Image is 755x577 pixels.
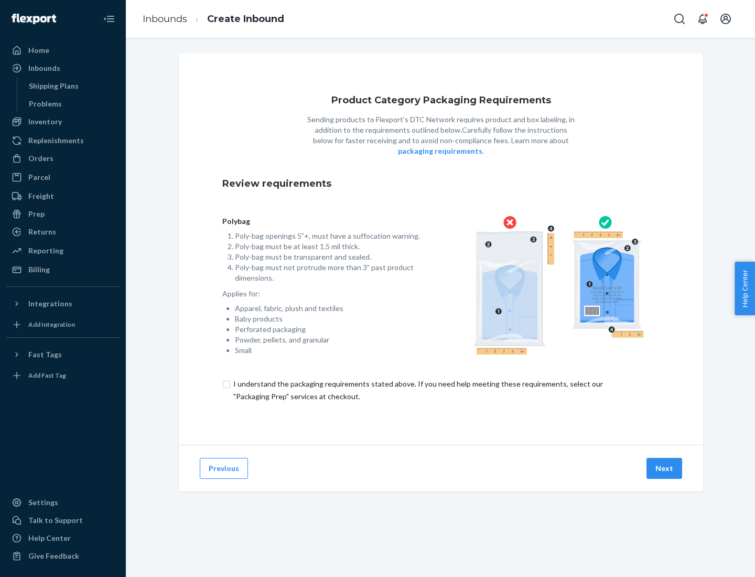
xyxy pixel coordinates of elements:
button: Close Navigation [99,8,120,29]
div: Give Feedback [28,551,79,561]
button: Give Feedback [6,548,120,564]
h1: Product Category Packaging Requirements [331,95,551,106]
div: Freight [28,191,54,201]
div: Billing [28,264,50,275]
a: Billing [6,261,120,278]
div: Shipping Plans [29,81,79,91]
button: Open account menu [715,8,736,29]
a: Inbounds [143,13,187,25]
li: Poly-bag openings 5”+, must have a suffocation warning. [235,231,424,241]
button: Integrations [6,295,120,312]
a: Shipping Plans [24,78,120,94]
a: Problems [24,95,120,112]
li: Poly-bag must not protrude more than 3” past product dimensions. [235,262,424,283]
a: Inventory [6,113,120,130]
a: Create Inbound [207,13,284,25]
li: Powder, pellets, and granular [235,335,424,345]
button: Fast Tags [6,346,120,363]
a: Orders [6,150,120,167]
a: Inbounds [6,60,120,77]
a: Settings [6,494,120,511]
div: Talk to Support [28,515,83,526]
div: Inventory [28,116,62,127]
a: Talk to Support [6,512,120,529]
a: Returns [6,223,120,240]
div: Prep [28,209,45,219]
a: Help Center [6,530,120,547]
div: Help Center [28,533,71,543]
button: Previous [200,458,248,479]
li: Poly-bag must be at least 1.5 mil thick. [235,241,424,252]
li: Apparel, fabric, plush and textiles [235,303,424,314]
li: Perforated packaging [235,324,424,335]
div: Home [28,45,49,56]
div: Integrations [28,298,72,309]
a: Home [6,42,120,59]
div: Add Integration [28,320,75,329]
div: Fast Tags [28,349,62,360]
a: Add Fast Tag [6,367,120,384]
div: Orders [28,153,53,164]
button: Open notifications [692,8,713,29]
p: Sending products to Flexport's DTC Network requires product and box labeling, in addition to the ... [305,114,577,156]
a: Freight [6,188,120,205]
a: Reporting [6,242,120,259]
a: Add Integration [6,316,120,333]
ol: breadcrumbs [134,4,293,35]
div: Review requirements [222,169,660,199]
div: Inbounds [28,63,60,73]
button: packaging requirements [398,146,482,156]
p: Applies for: [222,288,424,299]
li: Baby products [235,314,424,324]
button: Open Search Box [669,8,690,29]
div: Replenishments [28,135,84,146]
button: Help Center [735,262,755,315]
p: Polybag [222,216,424,227]
div: Reporting [28,245,63,256]
div: Add Fast Tag [28,371,66,380]
img: polybag.ac92ac876edd07edd96c1eaacd328395.png [474,216,644,355]
a: Prep [6,206,120,222]
div: Settings [28,497,58,508]
li: Poly-bag must be transparent and sealed. [235,252,424,262]
a: Replenishments [6,132,120,149]
a: Parcel [6,169,120,186]
li: Small [235,345,424,356]
img: Flexport logo [12,14,56,24]
div: Problems [29,99,62,109]
div: Parcel [28,172,50,183]
div: Returns [28,227,56,237]
button: Next [646,458,682,479]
